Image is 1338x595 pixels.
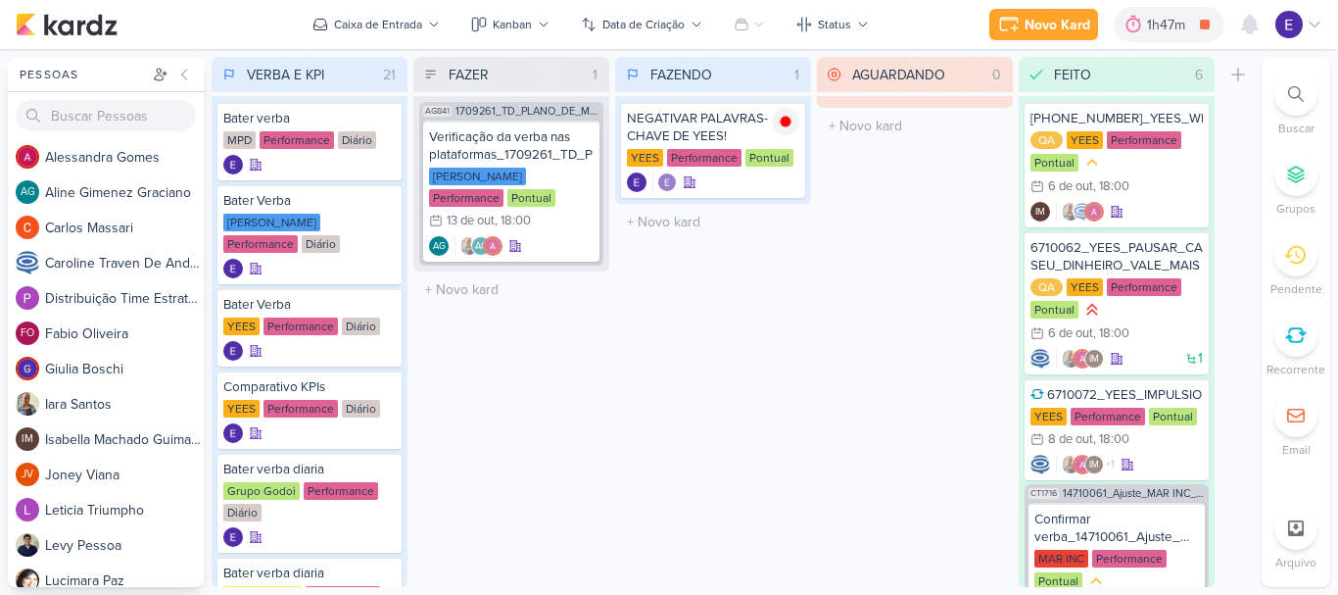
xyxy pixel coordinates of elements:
div: Pontual [745,149,793,167]
div: Performance [304,482,378,500]
img: Iara Santos [16,392,39,416]
div: 6710061_YEES_WHATSAPP_RETOMAR_CAMPANHA [1030,110,1203,127]
div: Bater Verba [223,296,396,314]
span: CT1716 [1028,488,1059,499]
img: Levy Pessoa [16,533,39,557]
img: Iara Santos [1061,455,1080,474]
div: Pontual [1030,154,1078,172]
p: IM [22,434,33,445]
div: 0 [984,65,1009,85]
img: Lucimara Paz [16,569,39,592]
div: Pessoas [16,66,149,83]
div: Performance [1071,408,1145,425]
img: Eduardo Quaresma [657,173,677,192]
div: Pontual [1149,408,1197,425]
div: Confirmar verba_14710061_Ajuste_MAR INC_SUBLIME_JARDINS_PDM_OUTUBRO [1034,511,1199,546]
div: Pontual [1030,301,1078,319]
div: Novo Kard [1025,15,1090,35]
input: + Novo kard [821,112,1009,140]
div: Comparativo KPIs [223,378,396,396]
div: L e v y P e s s o a [45,535,204,556]
div: 1 [585,65,605,85]
div: 1h47m [1147,15,1191,35]
div: Prioridade Média [1082,153,1102,173]
p: IM [1035,208,1045,218]
div: Criador(a): Caroline Traven De Andrade [1030,349,1050,369]
div: Colaboradores: Eduardo Quaresma [652,173,677,192]
img: Iara Santos [1061,349,1080,369]
img: Caroline Traven De Andrade [1030,349,1050,369]
span: +1 [1104,457,1115,472]
span: AG841 [423,106,452,117]
img: kardz.app [16,13,118,36]
span: 14710061_Ajuste_MAR INC_SUBLIME_JARDINS_PDM_OUTUBRO [1063,488,1205,499]
div: Performance [223,235,298,253]
div: Performance [1092,550,1167,568]
div: [PERSON_NAME] [429,168,526,185]
img: Iara Santos [1061,202,1080,222]
div: Performance [667,149,741,167]
p: Recorrente [1266,361,1325,378]
div: Diário [302,235,340,253]
div: Fabio Oliveira [16,322,39,345]
div: J o n e y V i a n a [45,465,204,485]
div: Performance [263,318,338,335]
div: Diário [338,131,376,149]
img: Eduardo Quaresma [223,423,243,443]
div: 8 de out [1048,433,1093,446]
div: L u c i m a r a P a z [45,570,204,591]
div: Joney Viana [16,463,39,486]
p: AG [21,187,35,198]
div: Bater verba [223,110,396,127]
div: 1 [787,65,807,85]
div: NEGATIVAR PALAVRAS-CHAVE DE YEES! [627,110,799,145]
img: Carlos Massari [16,216,39,239]
div: Verificação da verba nas plataformas_1709261_TD_PLANO_DE_MIDIA_NOVEMBRO+DEZEMBRO [429,128,594,164]
div: F a b i o O l i v e i r a [45,323,204,344]
input: Buscar Pessoas [16,100,196,131]
p: AG [475,242,488,252]
div: Diário [342,400,380,418]
div: Colaboradores: Iara Santos, Alessandra Gomes, Isabella Machado Guimarães, Distribuição Time Estra... [1056,455,1115,474]
div: C a r o l i n e T r a v e n D e A n d r a d e [45,253,204,273]
div: Colaboradores: Iara Santos, Caroline Traven De Andrade, Alessandra Gomes [1056,202,1104,222]
div: Colaboradores: Iara Santos, Alessandra Gomes, Isabella Machado Guimarães [1056,349,1104,369]
div: D i s t r i b u i ç ã o T i m e E s t r a t é g i c o [45,288,204,309]
p: AG [433,242,446,252]
img: Alessandra Gomes [16,145,39,169]
img: Alessandra Gomes [1084,202,1104,222]
div: , 18:00 [1093,180,1129,193]
div: Performance [260,131,334,149]
div: Prioridade Média [1086,571,1106,591]
img: Distribuição Time Estratégico [16,286,39,310]
div: Criador(a): Caroline Traven De Andrade [1030,455,1050,474]
input: + Novo kard [417,275,605,304]
div: L e t i c i a T r i u m p h o [45,500,204,521]
div: Pontual [507,189,555,207]
div: 6710072_YEES_IMPULSIONAMENTO_SEMANAL [1030,386,1203,404]
div: I s a b e l l a M a c h a d o G u i m a r ã e s [45,429,204,450]
div: Aline Gimenez Graciano [429,236,449,256]
img: Eduardo Quaresma [223,527,243,547]
div: Bater Verba [223,192,396,210]
p: Email [1282,441,1311,459]
img: Alessandra Gomes [1073,349,1092,369]
div: QA [1030,131,1063,149]
div: Pontual [1034,572,1082,590]
div: G i u l i a B o s c h i [45,359,204,379]
div: 13 de out [447,215,495,227]
img: Eduardo Quaresma [627,173,646,192]
div: A l i n e G i m e n e z G r a c i a n o [45,182,204,203]
div: Isabella Machado Guimarães [1084,455,1104,474]
img: Eduardo Quaresma [223,341,243,361]
button: Novo Kard [989,9,1098,40]
div: Performance [1107,131,1181,149]
div: Bater verba diaria [223,461,396,478]
img: Caroline Traven De Andrade [1073,202,1092,222]
div: 21 [375,65,404,85]
div: Aline Gimenez Graciano [16,180,39,204]
span: 1709261_TD_PLANO_DE_MIDIA_NOVEMBRO+DEZEMBRO [455,106,599,117]
div: Criador(a): Isabella Machado Guimarães [1030,202,1050,222]
input: + Novo kard [619,208,807,236]
div: Isabella Machado Guimarães [1084,349,1104,369]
